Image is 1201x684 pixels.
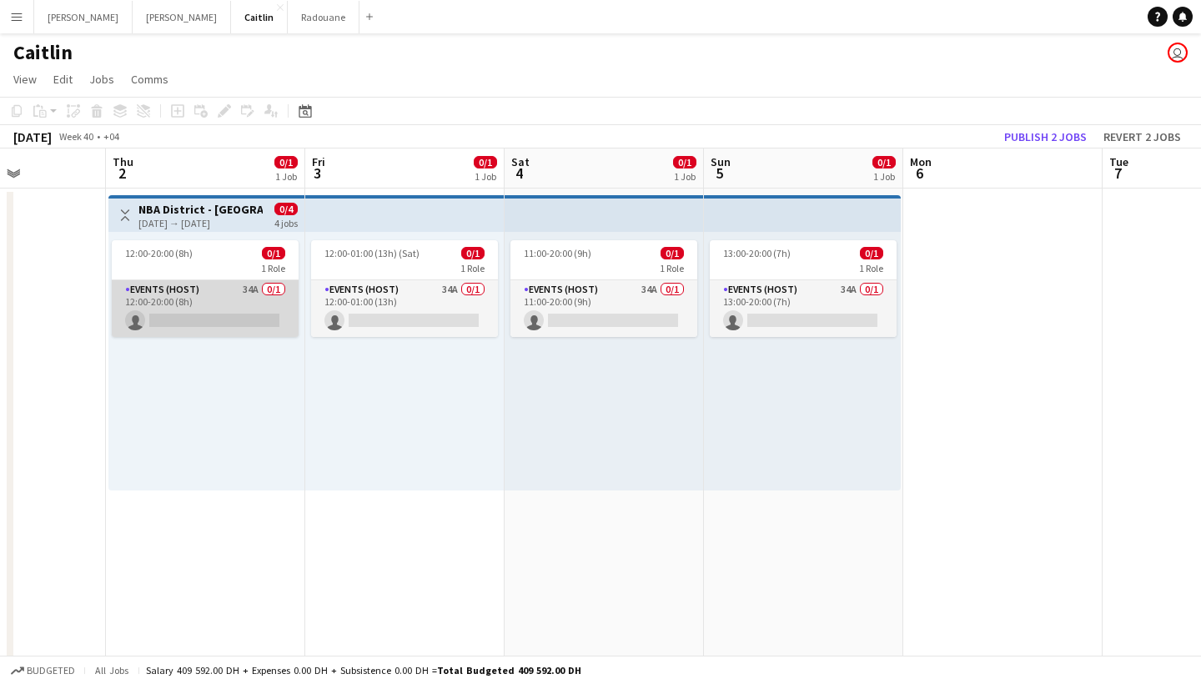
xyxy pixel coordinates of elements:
h3: NBA District - [GEOGRAPHIC_DATA] [138,202,263,217]
span: All jobs [92,664,132,676]
span: 1 Role [460,262,485,274]
span: 0/1 [474,156,497,168]
span: Thu [113,154,133,169]
app-card-role: Events (Host)34A0/112:00-01:00 (13h) [311,280,498,337]
a: View [7,68,43,90]
span: 1 Role [859,262,883,274]
span: Week 40 [55,130,97,143]
span: 0/1 [872,156,896,168]
div: [DATE] [13,128,52,145]
span: View [13,72,37,87]
span: Mon [910,154,932,169]
span: 0/1 [860,247,883,259]
span: 12:00-01:00 (13h) (Sat) [324,247,420,259]
span: 13:00-20:00 (7h) [723,247,791,259]
span: 2 [110,163,133,183]
div: Salary 409 592.00 DH + Expenses 0.00 DH + Subsistence 0.00 DH = [146,664,581,676]
span: 3 [309,163,325,183]
span: Sat [511,154,530,169]
button: [PERSON_NAME] [133,1,231,33]
span: Budgeted [27,665,75,676]
button: Radouane [288,1,359,33]
span: 11:00-20:00 (9h) [524,247,591,259]
app-card-role: Events (Host)34A0/113:00-20:00 (7h) [710,280,897,337]
div: [DATE] → [DATE] [138,217,263,229]
div: 1 Job [674,170,696,183]
span: 12:00-20:00 (8h) [125,247,193,259]
button: Revert 2 jobs [1097,126,1188,148]
app-job-card: 12:00-20:00 (8h)0/11 RoleEvents (Host)34A0/112:00-20:00 (8h) [112,240,299,337]
app-user-avatar: Caitlin Aldendorff [1168,43,1188,63]
span: 0/1 [274,156,298,168]
span: 1 Role [660,262,684,274]
span: Comms [131,72,168,87]
span: Jobs [89,72,114,87]
app-job-card: 13:00-20:00 (7h)0/11 RoleEvents (Host)34A0/113:00-20:00 (7h) [710,240,897,337]
button: Publish 2 jobs [997,126,1093,148]
span: 4 [509,163,530,183]
span: 0/1 [661,247,684,259]
span: 0/4 [274,203,298,215]
span: Tue [1109,154,1128,169]
div: 4 jobs [274,215,298,229]
span: 1 Role [261,262,285,274]
span: 6 [907,163,932,183]
span: 0/1 [461,247,485,259]
span: 7 [1107,163,1128,183]
a: Jobs [83,68,121,90]
a: Comms [124,68,175,90]
div: 1 Job [873,170,895,183]
span: Fri [312,154,325,169]
a: Edit [47,68,79,90]
span: Sun [711,154,731,169]
div: 1 Job [475,170,496,183]
button: Budgeted [8,661,78,680]
app-job-card: 12:00-01:00 (13h) (Sat)0/11 RoleEvents (Host)34A0/112:00-01:00 (13h) [311,240,498,337]
div: +04 [103,130,119,143]
app-card-role: Events (Host)34A0/111:00-20:00 (9h) [510,280,697,337]
span: Total Budgeted 409 592.00 DH [437,664,581,676]
div: 1 Job [275,170,297,183]
app-job-card: 11:00-20:00 (9h)0/11 RoleEvents (Host)34A0/111:00-20:00 (9h) [510,240,697,337]
span: Edit [53,72,73,87]
app-card-role: Events (Host)34A0/112:00-20:00 (8h) [112,280,299,337]
button: Caitlin [231,1,288,33]
h1: Caitlin [13,40,73,65]
span: 0/1 [673,156,696,168]
span: 5 [708,163,731,183]
button: [PERSON_NAME] [34,1,133,33]
span: 0/1 [262,247,285,259]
